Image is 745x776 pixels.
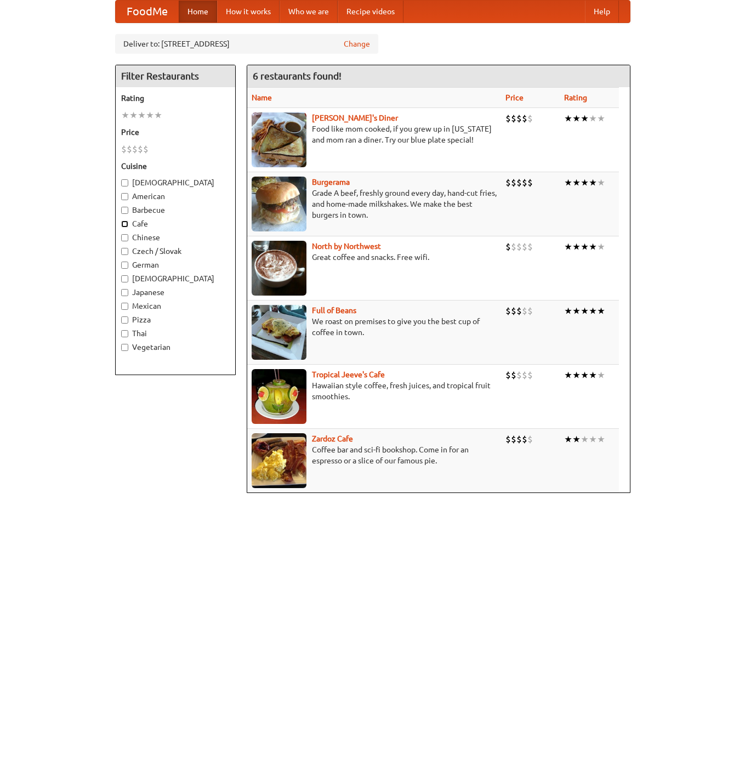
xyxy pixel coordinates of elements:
[121,330,128,337] input: Thai
[516,433,522,445] li: $
[115,34,378,54] div: Deliver to: [STREET_ADDRESS]
[597,241,605,253] li: ★
[132,143,138,155] li: $
[564,112,572,124] li: ★
[589,433,597,445] li: ★
[572,112,581,124] li: ★
[121,93,230,104] h5: Rating
[129,109,138,121] li: ★
[564,433,572,445] li: ★
[522,112,527,124] li: $
[564,241,572,253] li: ★
[121,191,230,202] label: American
[138,143,143,155] li: $
[585,1,619,22] a: Help
[116,65,235,87] h4: Filter Restaurants
[121,248,128,255] input: Czech / Slovak
[511,112,516,124] li: $
[581,177,589,189] li: ★
[564,305,572,317] li: ★
[121,301,230,311] label: Mexican
[505,241,511,253] li: $
[312,434,353,443] b: Zardoz Cafe
[121,193,128,200] input: American
[505,112,511,124] li: $
[127,143,132,155] li: $
[146,109,154,121] li: ★
[121,303,128,310] input: Mexican
[581,433,589,445] li: ★
[252,369,306,424] img: jeeves.jpg
[116,1,179,22] a: FoodMe
[505,177,511,189] li: $
[505,369,511,381] li: $
[511,241,516,253] li: $
[252,188,497,220] p: Grade A beef, freshly ground every day, hand-cut fries, and home-made milkshakes. We make the bes...
[589,305,597,317] li: ★
[589,112,597,124] li: ★
[589,369,597,381] li: ★
[252,177,306,231] img: burgerama.jpg
[522,241,527,253] li: $
[527,369,533,381] li: $
[312,370,385,379] a: Tropical Jeeve's Cafe
[252,93,272,102] a: Name
[121,259,230,270] label: German
[505,433,511,445] li: $
[511,305,516,317] li: $
[527,241,533,253] li: $
[253,71,342,81] ng-pluralize: 6 restaurants found!
[121,273,230,284] label: [DEMOGRAPHIC_DATA]
[154,109,162,121] li: ★
[312,306,356,315] a: Full of Beans
[217,1,280,22] a: How it works
[564,369,572,381] li: ★
[597,369,605,381] li: ★
[280,1,338,22] a: Who we are
[252,444,497,466] p: Coffee bar and sci-fi bookshop. Come in for an espresso or a slice of our famous pie.
[121,207,128,214] input: Barbecue
[564,93,587,102] a: Rating
[121,316,128,324] input: Pizza
[511,369,516,381] li: $
[581,241,589,253] li: ★
[511,177,516,189] li: $
[252,252,497,263] p: Great coffee and snacks. Free wifi.
[522,369,527,381] li: $
[581,369,589,381] li: ★
[522,177,527,189] li: $
[511,433,516,445] li: $
[505,305,511,317] li: $
[338,1,403,22] a: Recipe videos
[138,109,146,121] li: ★
[312,242,381,251] a: North by Northwest
[121,262,128,269] input: German
[121,328,230,339] label: Thai
[344,38,370,49] a: Change
[121,232,230,243] label: Chinese
[516,305,522,317] li: $
[589,177,597,189] li: ★
[572,241,581,253] li: ★
[597,112,605,124] li: ★
[121,143,127,155] li: $
[252,380,497,402] p: Hawaiian style coffee, fresh juices, and tropical fruit smoothies.
[516,112,522,124] li: $
[572,369,581,381] li: ★
[252,305,306,360] img: beans.jpg
[572,305,581,317] li: ★
[252,123,497,145] p: Food like mom cooked, if you grew up in [US_STATE] and mom ran a diner. Try our blue plate special!
[522,305,527,317] li: $
[597,305,605,317] li: ★
[516,369,522,381] li: $
[527,177,533,189] li: $
[121,205,230,216] label: Barbecue
[312,178,350,186] a: Burgerama
[312,114,398,122] a: [PERSON_NAME]'s Diner
[572,433,581,445] li: ★
[564,177,572,189] li: ★
[527,433,533,445] li: $
[121,127,230,138] h5: Price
